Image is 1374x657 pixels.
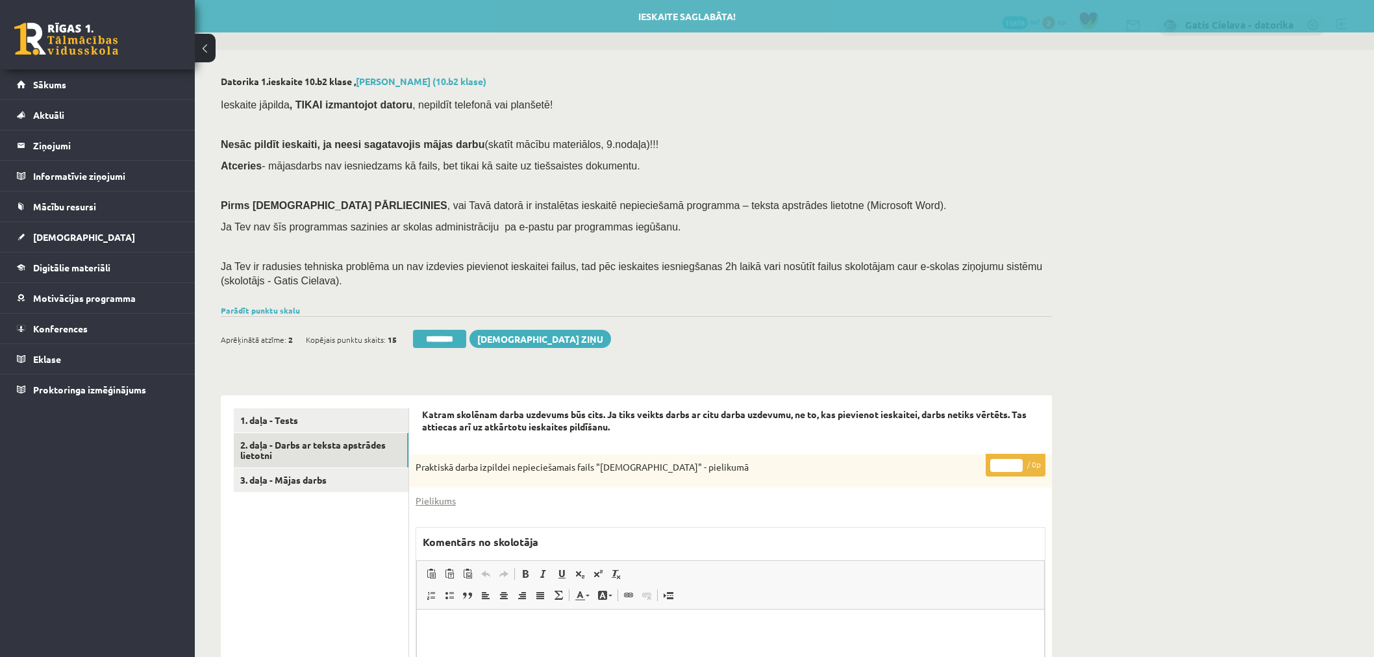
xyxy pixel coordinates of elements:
a: Eklase [17,344,179,374]
span: Pirms [DEMOGRAPHIC_DATA] PĀRLIECINIES [221,200,447,211]
a: Math [549,587,568,604]
a: Slīpraksts (vadīšanas taustiņš+I) [534,565,553,582]
a: Rīgas 1. Tālmācības vidusskola [14,23,118,55]
a: Treknraksts (vadīšanas taustiņš+B) [516,565,534,582]
span: - mājasdarbs nav iesniedzams kā fails, bet tikai kā saite uz tiešsaistes dokumentu. [221,160,640,171]
a: Proktoringa izmēģinājums [17,375,179,404]
span: 15 [388,330,397,349]
span: Aktuāli [33,109,64,121]
span: Mācību resursi [33,201,96,212]
a: Ievietot lapas pārtraukumu drukai [659,587,677,604]
p: Praktiskā darba izpildei nepieciešamais fails "[DEMOGRAPHIC_DATA]" - pielikumā [416,461,981,474]
a: Ievietot kā vienkāršu tekstu (vadīšanas taustiņš+pārslēgšanas taustiņš+V) [440,565,458,582]
a: Ievietot/noņemt sarakstu ar aizzīmēm [440,587,458,604]
span: 2 [288,330,293,349]
a: 3. daļa - Mājas darbs [234,468,408,492]
h2: Datorika 1.ieskaite 10.b2 klase , [221,76,1052,87]
span: Aprēķinātā atzīme: [221,330,286,349]
a: 2. daļa - Darbs ar teksta apstrādes lietotni [234,433,408,468]
a: Ielīmēt (vadīšanas taustiņš+V) [422,565,440,582]
span: , vai Tavā datorā ir instalētas ieskaitē nepieciešamā programma – teksta apstrādes lietotne (Micr... [447,200,947,211]
a: Fona krāsa [593,587,616,604]
a: Ievietot/noņemt numurētu sarakstu [422,587,440,604]
p: / 0p [986,454,1045,477]
label: Komentārs no skolotāja [416,528,545,556]
a: Izlīdzināt pa labi [513,587,531,604]
span: Kopējais punktu skaits: [306,330,386,349]
a: Augšraksts [589,565,607,582]
a: Ziņojumi [17,130,179,160]
a: 1. daļa - Tests [234,408,408,432]
span: Nesāc pildīt ieskaiti, ja neesi sagatavojis mājas darbu [221,139,484,150]
a: Noņemt stilus [607,565,625,582]
a: [DEMOGRAPHIC_DATA] [17,222,179,252]
span: Ieskaite jāpilda , nepildīt telefonā vai planšetē! [221,99,553,110]
a: Motivācijas programma [17,283,179,313]
a: Mācību resursi [17,192,179,221]
strong: Katram skolēnam darba uzdevums būs cits. Ja tiks veikts darbs ar citu darba uzdevumu, ne to, kas ... [422,408,1027,433]
legend: Ziņojumi [33,130,179,160]
a: Saite (vadīšanas taustiņš+K) [619,587,638,604]
span: Motivācijas programma [33,292,136,304]
span: [DEMOGRAPHIC_DATA] [33,231,135,243]
a: Teksta krāsa [571,587,593,604]
a: Aktuāli [17,100,179,130]
b: Atceries [221,160,262,171]
a: Pasvītrojums (vadīšanas taustiņš+U) [553,565,571,582]
span: Digitālie materiāli [33,262,110,273]
span: Ja Tev nav šīs programmas sazinies ar skolas administrāciju pa e-pastu par programmas iegūšanu. [221,221,681,232]
a: Informatīvie ziņojumi [17,161,179,191]
a: Atsaistīt [638,587,656,604]
a: Apakšraksts [571,565,589,582]
a: Ievietot no Worda [458,565,477,582]
b: , TIKAI izmantojot datoru [290,99,412,110]
a: Izlīdzināt malas [531,587,549,604]
a: [PERSON_NAME] (10.b2 klase) [356,75,486,87]
a: Izlīdzināt pa kreisi [477,587,495,604]
span: Proktoringa izmēģinājums [33,384,146,395]
span: Sākums [33,79,66,90]
a: Atkārtot (vadīšanas taustiņš+Y) [495,565,513,582]
span: Konferences [33,323,88,334]
span: Ja Tev ir radusies tehniska problēma un nav izdevies pievienot ieskaitei failus, tad pēc ieskaite... [221,261,1042,286]
span: Eklase [33,353,61,365]
a: Parādīt punktu skalu [221,305,300,316]
a: Atcelt (vadīšanas taustiņš+Z) [477,565,495,582]
a: Centrēti [495,587,513,604]
a: Digitālie materiāli [17,253,179,282]
a: Sākums [17,69,179,99]
span: (skatīt mācību materiālos, 9.nodaļa)!!! [484,139,658,150]
a: Konferences [17,314,179,343]
a: Pielikums [416,494,456,508]
legend: Informatīvie ziņojumi [33,161,179,191]
a: Bloka citāts [458,587,477,604]
a: [DEMOGRAPHIC_DATA] ziņu [469,330,611,348]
